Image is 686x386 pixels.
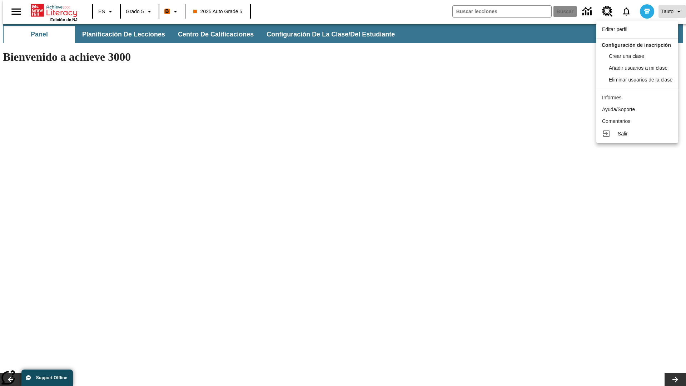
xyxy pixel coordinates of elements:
[602,42,671,48] span: Configuración de inscripción
[609,53,644,59] span: Crear una clase
[3,6,104,12] p: Auto class announcement [DATE] 07:40:11
[602,26,627,32] span: Editar perfil
[609,77,672,83] span: Eliminar usuarios de la clase
[602,118,630,124] span: Comentarios
[602,95,621,100] span: Informes
[602,107,635,112] span: Ayuda/Soporte
[609,65,667,71] span: Añadir usuarios a mi clase
[618,131,628,137] span: Salir
[3,6,104,12] body: Máximo 600 caracteres Presiona Escape para desactivar la barra de herramientas Presiona Alt + F10...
